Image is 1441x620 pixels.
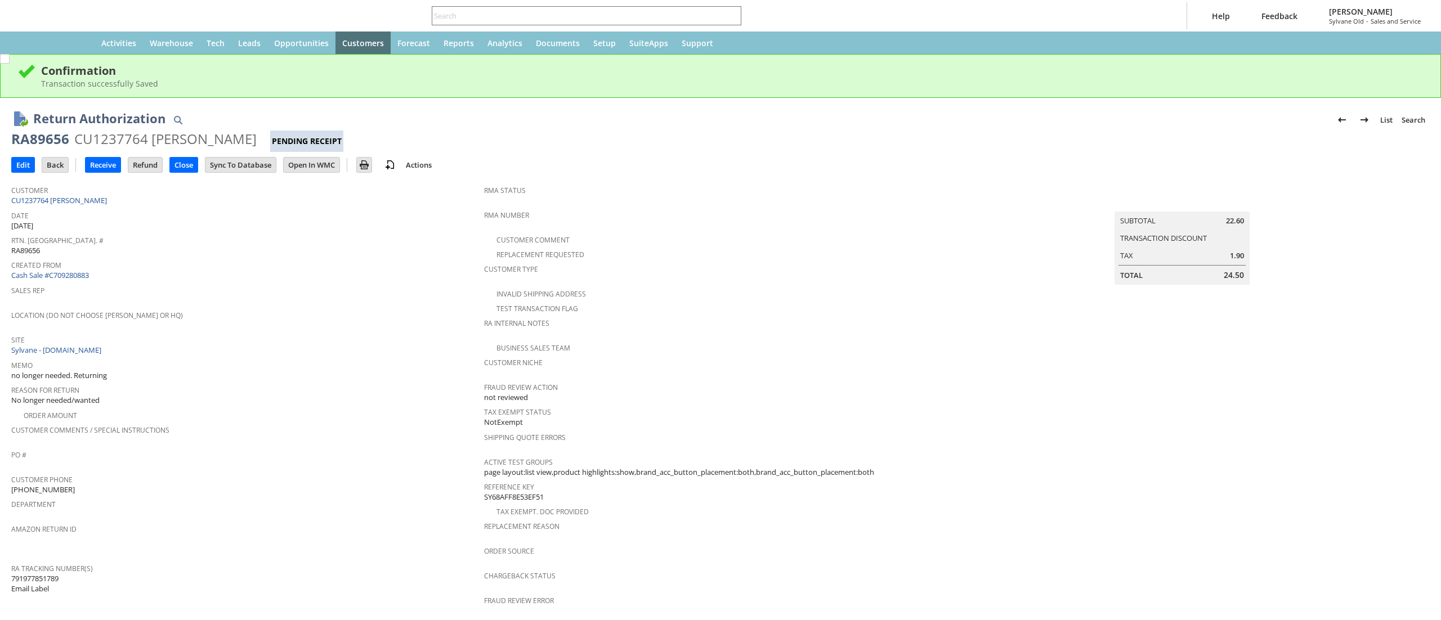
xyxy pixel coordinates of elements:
[1366,17,1368,25] span: -
[529,32,587,54] a: Documents
[11,370,107,381] span: no longer needed. Returning
[41,63,1424,78] div: Confirmation
[357,158,371,172] img: Print
[1329,6,1421,17] span: [PERSON_NAME]
[200,32,231,54] a: Tech
[11,236,104,245] a: Rtn. [GEOGRAPHIC_DATA]. #
[496,343,570,353] a: Business Sales Team
[284,158,339,172] input: Open In WMC
[11,573,59,594] span: 791977851789 Email Label
[1226,215,1244,226] span: 22.60
[1358,113,1371,127] img: Next
[11,484,75,495] span: [PHONE_NUMBER]
[1120,233,1207,243] a: Transaction Discount
[444,38,474,48] span: Reports
[11,395,100,406] span: No longer needed/wanted
[41,32,68,54] div: Shortcuts
[335,32,391,54] a: Customers
[675,32,720,54] a: Support
[1371,17,1421,25] span: Sales and Service
[623,32,675,54] a: SuiteApps
[128,158,162,172] input: Refund
[33,109,165,128] h1: Return Authorization
[484,210,529,220] a: RMA Number
[487,38,522,48] span: Analytics
[587,32,623,54] a: Setup
[11,475,73,484] a: Customer Phone
[383,158,397,172] img: add-record.svg
[170,158,198,172] input: Close
[496,235,570,245] a: Customer Comment
[484,392,528,403] span: not reviewed
[1212,11,1230,21] span: Help
[11,345,104,355] a: Sylvane - [DOMAIN_NAME]
[11,311,183,320] a: Location (Do Not Choose [PERSON_NAME] or HQ)
[14,32,41,54] a: Recent Records
[1329,17,1364,25] span: Sylvane Old
[342,38,384,48] span: Customers
[143,32,200,54] a: Warehouse
[401,160,436,170] a: Actions
[11,286,44,295] a: Sales Rep
[101,38,136,48] span: Activities
[11,186,48,195] a: Customer
[11,195,110,205] a: CU1237764 [PERSON_NAME]
[205,158,276,172] input: Sync To Database
[11,500,56,509] a: Department
[11,270,89,280] a: Cash Sale #C709280883
[267,32,335,54] a: Opportunities
[682,38,713,48] span: Support
[11,564,93,573] a: RA Tracking Number(s)
[270,131,343,152] div: Pending Receipt
[484,358,543,367] a: Customer Niche
[437,32,481,54] a: Reports
[11,335,25,345] a: Site
[496,304,578,313] a: Test Transaction Flag
[74,130,257,148] div: CU1237764 [PERSON_NAME]
[391,32,437,54] a: Forecast
[1397,111,1430,129] a: Search
[11,361,33,370] a: Memo
[95,32,143,54] a: Activities
[496,250,584,259] a: Replacement Requested
[484,571,556,581] a: Chargeback Status
[484,383,558,392] a: Fraud Review Action
[11,245,40,256] span: RA89656
[1261,11,1297,21] span: Feedback
[484,417,523,428] span: NotExempt
[231,32,267,54] a: Leads
[12,158,34,172] input: Edit
[484,433,566,442] a: Shipping Quote Errors
[74,36,88,50] svg: Home
[484,482,534,492] a: Reference Key
[593,38,616,48] span: Setup
[150,38,193,48] span: Warehouse
[484,264,538,274] a: Customer Type
[484,467,874,478] span: page layout:list view,product highlights:show,brand_acc_button_placement:both,brand_acc_button_pl...
[1224,269,1244,281] span: 24.50
[629,38,668,48] span: SuiteApps
[726,9,739,23] svg: Search
[11,221,33,231] span: [DATE]
[484,186,526,195] a: RMA Status
[1120,215,1156,226] a: Subtotal
[41,78,1424,89] div: Transaction successfully Saved
[496,289,586,299] a: Invalid Shipping Address
[536,38,580,48] span: Documents
[1120,270,1143,280] a: Total
[11,130,69,148] div: RA89656
[481,32,529,54] a: Analytics
[11,211,29,221] a: Date
[484,596,554,605] a: Fraud Review Error
[1230,250,1244,261] span: 1.90
[207,38,225,48] span: Tech
[484,522,560,531] a: Replacement reason
[484,318,549,328] a: RA Internal Notes
[11,524,77,534] a: Amazon Return ID
[1115,194,1250,212] caption: Summary
[238,38,261,48] span: Leads
[397,38,430,48] span: Forecast
[20,36,34,50] svg: Recent Records
[11,450,26,460] a: PO #
[11,385,79,395] a: Reason For Return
